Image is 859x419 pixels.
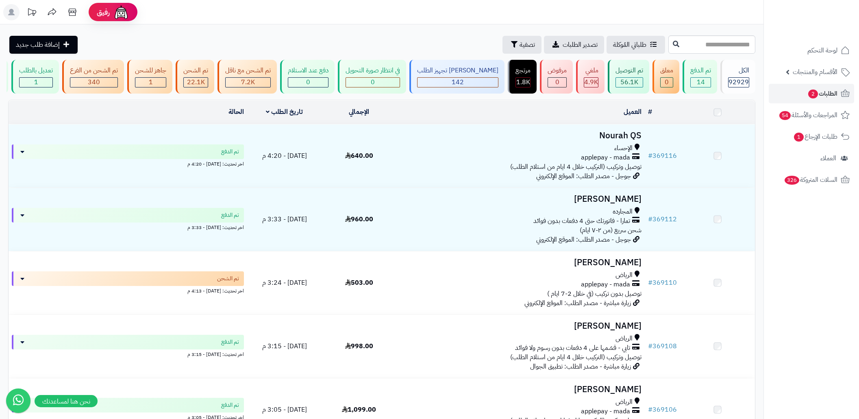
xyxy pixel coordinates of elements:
[126,60,174,94] a: جاهز للشحن 1
[20,78,52,87] div: 1
[12,223,244,231] div: اخر تحديث: [DATE] - 3:33 م
[728,66,749,75] div: الكل
[648,151,677,161] a: #369116
[620,77,638,87] span: 56.1K
[12,349,244,358] div: اخر تحديث: [DATE] - 3:15 م
[624,107,642,117] a: العميل
[225,66,271,75] div: تم الشحن مع ناقل
[241,77,255,87] span: 7.2K
[538,60,574,94] a: مرفوض 0
[584,66,598,75] div: ملغي
[719,60,757,94] a: الكل92929
[547,289,642,299] span: توصيل بدون تركيب (في خلال 2-7 ايام )
[520,40,535,50] span: تصفية
[769,148,854,168] a: العملاء
[221,338,239,346] span: تم الدفع
[648,151,652,161] span: #
[88,77,100,87] span: 340
[400,131,642,140] h3: Nourah QS
[266,107,303,117] a: تاريخ الطلب
[510,352,642,362] span: توصيل وتركيب (التركيب خلال 4 ايام من استلام الطلب)
[581,153,630,162] span: applepay - mada
[183,66,208,75] div: تم الشحن
[697,77,705,87] span: 14
[648,405,652,415] span: #
[345,278,373,288] span: 503.00
[794,132,804,142] span: 1
[346,78,400,87] div: 0
[221,401,239,409] span: تم الدفع
[615,397,633,407] span: الرياض
[804,9,851,26] img: logo-2.png
[262,405,307,415] span: [DATE] - 3:05 م
[9,36,78,54] a: إضافة طلب جديد
[506,60,538,94] a: مرتجع 1.8K
[417,66,498,75] div: [PERSON_NAME] تجهيز الطلب
[262,151,307,161] span: [DATE] - 4:20 م
[278,60,336,94] a: دفع عند الاستلام 0
[342,405,376,415] span: 1,099.00
[516,77,530,87] span: 1.8K
[536,171,631,181] span: جوجل - مصدر الطلب: الموقع الإلكتروني
[690,66,711,75] div: تم الدفع
[70,78,117,87] div: 340
[530,362,631,371] span: زيارة مباشرة - مصدر الطلب: تطبيق الجوال
[12,159,244,168] div: اخر تحديث: [DATE] - 4:20 م
[400,194,642,204] h3: [PERSON_NAME]
[691,78,711,87] div: 14
[580,225,642,235] span: شحن سريع (من ٢-٧ ايام)
[584,77,598,87] span: 4.9K
[135,66,166,75] div: جاهز للشحن
[16,40,60,50] span: إضافة طلب جديد
[187,77,205,87] span: 22.1K
[345,214,373,224] span: 960.00
[613,207,633,216] span: المجارده
[524,298,631,308] span: زيارة مباشرة - مصدر الطلب: الموقع الإلكتروني
[135,78,166,87] div: 1
[418,78,498,87] div: 142
[400,385,642,394] h3: [PERSON_NAME]
[769,84,854,103] a: الطلبات2
[615,66,643,75] div: تم التوصيل
[581,407,630,416] span: applepay - mada
[807,45,837,56] span: لوحة التحكم
[681,60,719,94] a: تم الدفع 14
[97,7,110,17] span: رفيق
[306,77,310,87] span: 0
[221,148,239,156] span: تم الدفع
[516,78,530,87] div: 1765
[345,151,373,161] span: 640.00
[228,107,244,117] a: الحالة
[217,275,239,283] span: تم الشحن
[769,127,854,146] a: طلبات الإرجاع1
[793,66,837,78] span: الأقسام والمنتجات
[371,77,375,87] span: 0
[607,36,665,54] a: طلباتي المُوكلة
[648,341,652,351] span: #
[648,214,677,224] a: #369112
[533,216,630,226] span: تمارا - فاتورتك حتى 4 دفعات بدون فوائد
[779,109,837,121] span: المراجعات والأسئلة
[661,78,673,87] div: 0
[616,78,643,87] div: 56068
[22,4,42,22] a: تحديثات المنصة
[808,89,818,99] span: 2
[288,66,328,75] div: دفع عند الاستلام
[262,278,307,288] span: [DATE] - 3:24 م
[544,36,604,54] a: تصدير الطلبات
[807,88,837,99] span: الطلبات
[584,78,598,87] div: 4921
[555,77,559,87] span: 0
[345,341,373,351] span: 998.00
[408,60,506,94] a: [PERSON_NAME] تجهيز الطلب 142
[346,66,400,75] div: في انتظار صورة التحويل
[615,271,633,280] span: الرياض
[651,60,681,94] a: معلق 0
[779,111,792,120] span: 54
[606,60,651,94] a: تم التوصيل 56.1K
[660,66,673,75] div: معلق
[174,60,216,94] a: تم الشحن 22.1K
[336,60,408,94] a: في انتظار صورة التحويل 0
[648,107,652,117] a: #
[262,341,307,351] span: [DATE] - 3:15 م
